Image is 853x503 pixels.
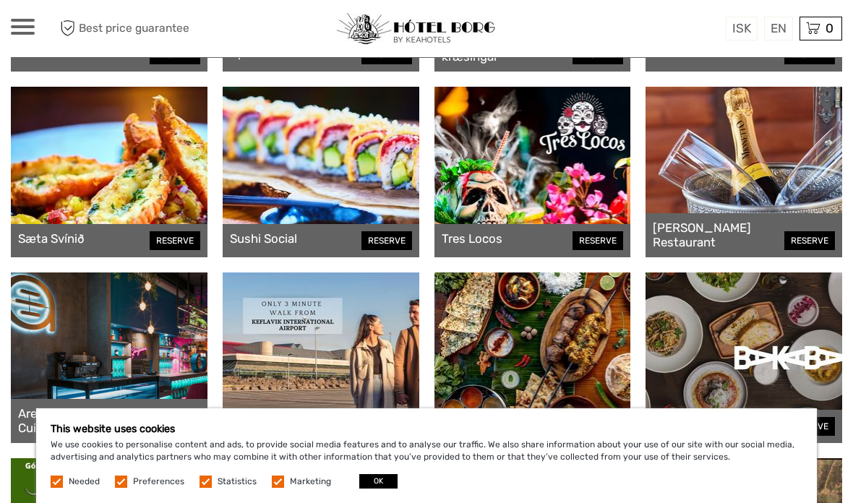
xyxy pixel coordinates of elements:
label: Marketing [290,476,331,488]
label: Preferences [133,476,184,488]
a: RESERVE [150,231,200,250]
span: ISK [732,21,751,35]
button: OK [359,474,398,489]
a: [PERSON_NAME] Restaurant [653,220,784,250]
div: EN [764,17,793,40]
span: Best price guarantee [56,17,219,40]
a: Sushi Social [230,231,297,246]
a: Tres Locos [442,231,502,246]
img: 97-048fac7b-21eb-4351-ac26-83e096b89eb3_logo_small.jpg [336,13,495,45]
span: 0 [823,21,836,35]
div: We use cookies to personalise content and ads, to provide social media features and to analyse ou... [36,408,817,503]
a: RESERVE [784,231,835,250]
label: Needed [69,476,100,488]
a: RESERVE [573,231,623,250]
button: Open LiveChat chat widget [12,6,55,49]
a: RESERVE [361,231,412,250]
a: Arekie - Indian Fusion Cuisine [18,406,150,436]
h5: This website uses cookies [51,423,802,435]
label: Statistics [218,476,257,488]
a: Sæta Svínið [18,231,85,246]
